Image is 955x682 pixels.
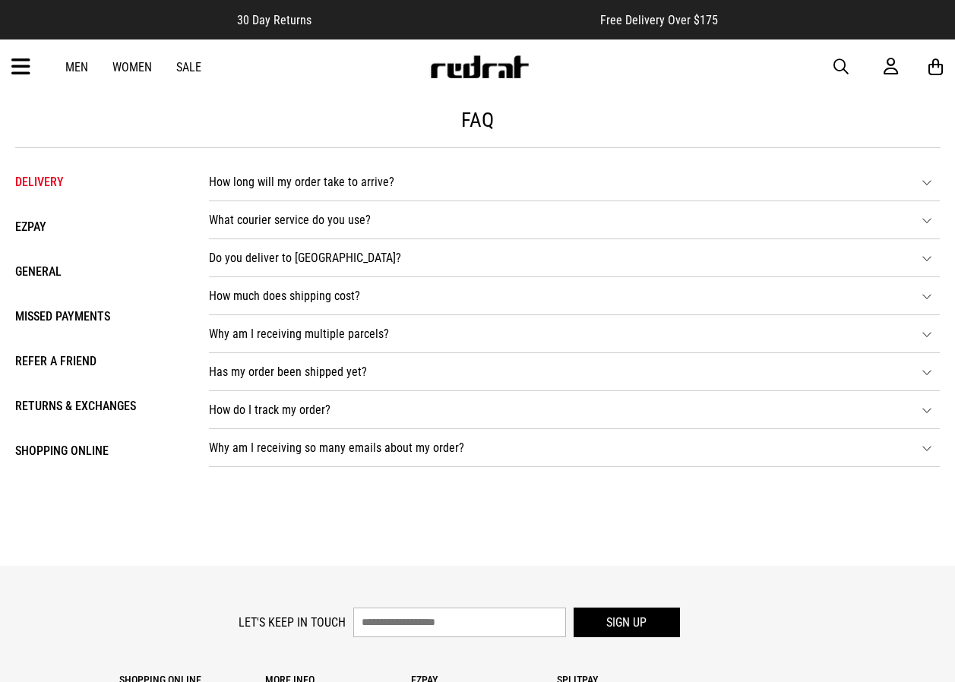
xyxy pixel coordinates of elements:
iframe: Customer reviews powered by Trustpilot [342,12,570,27]
img: Redrat logo [429,55,530,78]
li: How long will my order take to arrive? [209,163,940,201]
li: General [15,260,179,283]
li: What courier service do you use? [209,201,940,239]
li: Delivery [15,171,179,193]
h1: FAQ [15,108,941,132]
li: Shopping Online [15,440,179,462]
a: Women [112,60,152,74]
a: Sale [176,60,201,74]
a: Men [65,60,88,74]
span: 30 Day Returns [237,13,311,27]
li: Missed Payments [15,305,179,327]
li: Returns & Exchanges [15,395,179,417]
li: How much does shipping cost? [209,277,940,315]
span: Free Delivery Over $175 [600,13,718,27]
label: Let's keep in touch [239,615,346,630]
li: Why am I receiving multiple parcels? [209,315,940,353]
li: EZPAY [15,216,179,238]
button: Sign up [574,608,680,637]
li: How do I track my order? [209,391,940,429]
li: Do you deliver to [GEOGRAPHIC_DATA]? [209,239,940,277]
li: Why am I receiving so many emails about my order? [209,429,940,467]
li: Has my order been shipped yet? [209,353,940,391]
li: Refer a Friend [15,350,179,372]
